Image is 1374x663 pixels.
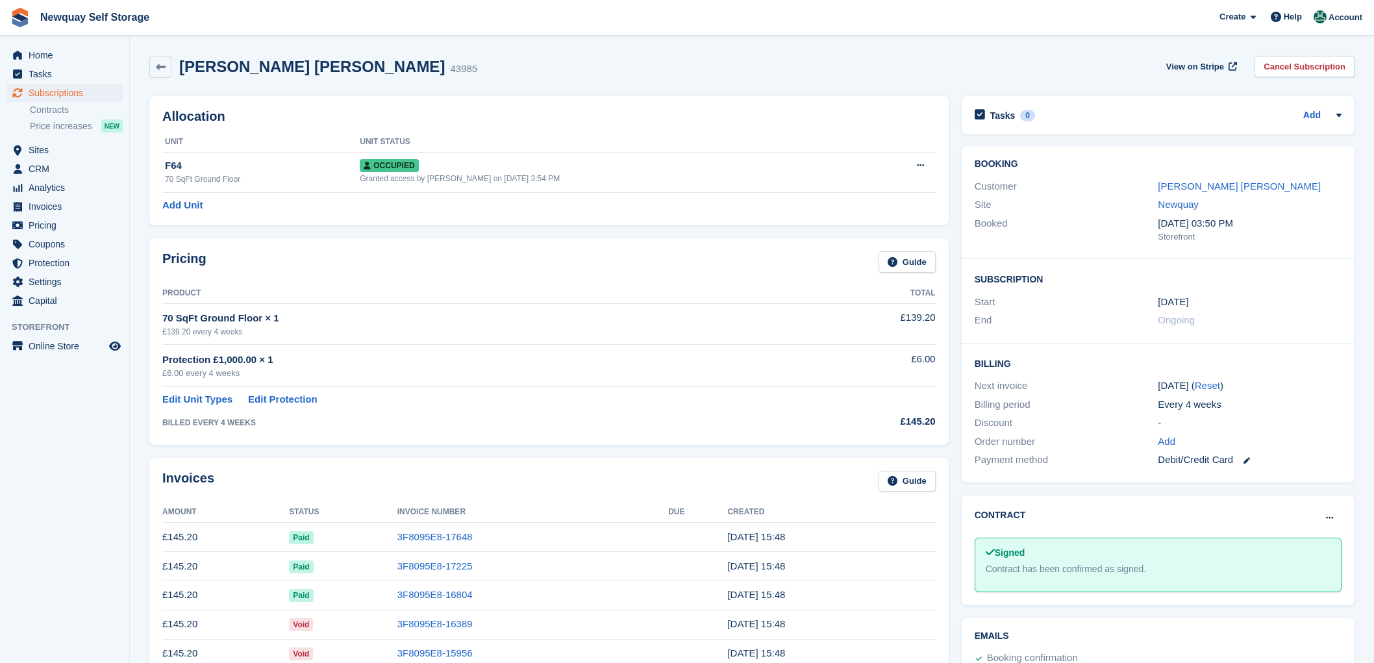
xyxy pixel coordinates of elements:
[162,502,289,523] th: Amount
[975,453,1158,468] div: Payment method
[289,589,313,602] span: Paid
[1158,295,1188,310] time: 2024-06-18 00:00:00 UTC
[975,631,1342,642] h2: Emails
[975,179,1158,194] div: Customer
[1255,56,1355,77] a: Cancel Subscription
[162,109,936,124] h2: Allocation
[6,46,123,64] a: menu
[397,560,473,571] a: 3F8095E8-17225
[162,251,206,273] h2: Pricing
[6,235,123,253] a: menu
[30,104,123,116] a: Contracts
[29,84,106,102] span: Subscriptions
[1166,60,1224,73] span: View on Stripe
[792,345,935,387] td: £6.00
[289,647,313,660] span: Void
[360,173,866,184] div: Granted access by [PERSON_NAME] on [DATE] 3:54 PM
[986,562,1330,576] div: Contract has been confirmed as signed.
[450,62,477,77] div: 43985
[289,618,313,631] span: Void
[6,292,123,310] a: menu
[1329,11,1362,24] span: Account
[162,471,214,492] h2: Invoices
[6,65,123,83] a: menu
[397,531,473,542] a: 3F8095E8-17648
[162,311,792,326] div: 70 SqFt Ground Floor × 1
[6,273,123,291] a: menu
[975,216,1158,244] div: Booked
[397,502,668,523] th: Invoice Number
[879,251,936,273] a: Guide
[162,392,232,407] a: Edit Unit Types
[1314,10,1327,23] img: JON
[1158,379,1342,394] div: [DATE] ( )
[162,198,203,213] a: Add Unit
[975,397,1158,412] div: Billing period
[727,502,935,523] th: Created
[879,471,936,492] a: Guide
[6,84,123,102] a: menu
[727,589,785,600] time: 2025-06-17 14:48:14 UTC
[360,159,418,172] span: Occupied
[6,197,123,216] a: menu
[1284,10,1302,23] span: Help
[29,46,106,64] span: Home
[6,141,123,159] a: menu
[1195,380,1220,391] a: Reset
[1219,10,1245,23] span: Create
[397,618,473,629] a: 3F8095E8-16389
[29,254,106,272] span: Protection
[727,560,785,571] time: 2025-07-15 14:48:27 UTC
[1161,56,1240,77] a: View on Stripe
[727,531,785,542] time: 2025-08-12 14:48:41 UTC
[975,295,1158,310] div: Start
[30,119,123,133] a: Price increases NEW
[1158,434,1175,449] a: Add
[101,119,123,132] div: NEW
[975,159,1342,169] h2: Booking
[29,216,106,234] span: Pricing
[165,158,360,173] div: F64
[6,337,123,355] a: menu
[975,508,1026,522] h2: Contract
[248,392,318,407] a: Edit Protection
[792,414,935,429] div: £145.20
[668,502,727,523] th: Due
[975,197,1158,212] div: Site
[35,6,155,28] a: Newquay Self Storage
[1158,397,1342,412] div: Every 4 weeks
[289,560,313,573] span: Paid
[975,416,1158,431] div: Discount
[1158,216,1342,231] div: [DATE] 03:50 PM
[990,110,1016,121] h2: Tasks
[727,647,785,658] time: 2025-04-22 14:48:04 UTC
[975,434,1158,449] div: Order number
[6,160,123,178] a: menu
[29,179,106,197] span: Analytics
[162,283,792,304] th: Product
[986,546,1330,560] div: Signed
[792,283,935,304] th: Total
[727,618,785,629] time: 2025-05-20 14:48:19 UTC
[162,132,360,153] th: Unit
[165,173,360,185] div: 70 SqFt Ground Floor
[1158,453,1342,468] div: Debit/Credit Card
[10,8,30,27] img: stora-icon-8386f47178a22dfd0bd8f6a31ec36ba5ce8667c1dd55bd0f319d3a0aa187defe.svg
[6,216,123,234] a: menu
[289,531,313,544] span: Paid
[29,292,106,310] span: Capital
[162,523,289,552] td: £145.20
[975,379,1158,394] div: Next invoice
[30,120,92,132] span: Price increases
[12,321,129,334] span: Storefront
[1303,108,1321,123] a: Add
[29,160,106,178] span: CRM
[975,357,1342,369] h2: Billing
[162,610,289,639] td: £145.20
[29,273,106,291] span: Settings
[107,338,123,354] a: Preview store
[179,58,445,75] h2: [PERSON_NAME] [PERSON_NAME]
[975,313,1158,328] div: End
[29,235,106,253] span: Coupons
[162,367,792,380] div: £6.00 every 4 weeks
